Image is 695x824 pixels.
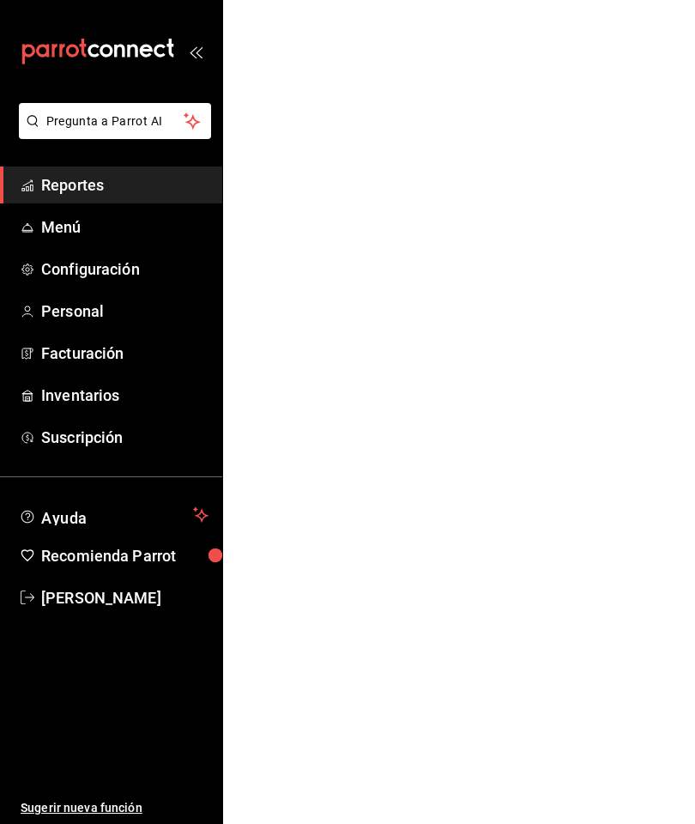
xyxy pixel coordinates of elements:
[41,384,208,407] span: Inventarios
[41,215,208,239] span: Menú
[41,544,208,567] span: Recomienda Parrot
[41,426,208,449] span: Suscripción
[189,45,202,58] button: open_drawer_menu
[21,799,208,817] span: Sugerir nueva función
[41,342,208,365] span: Facturación
[41,257,208,281] span: Configuración
[41,173,208,197] span: Reportes
[19,103,211,139] button: Pregunta a Parrot AI
[41,300,208,323] span: Personal
[46,112,184,130] span: Pregunta a Parrot AI
[41,586,208,609] span: [PERSON_NAME]
[12,124,211,142] a: Pregunta a Parrot AI
[41,505,186,525] span: Ayuda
